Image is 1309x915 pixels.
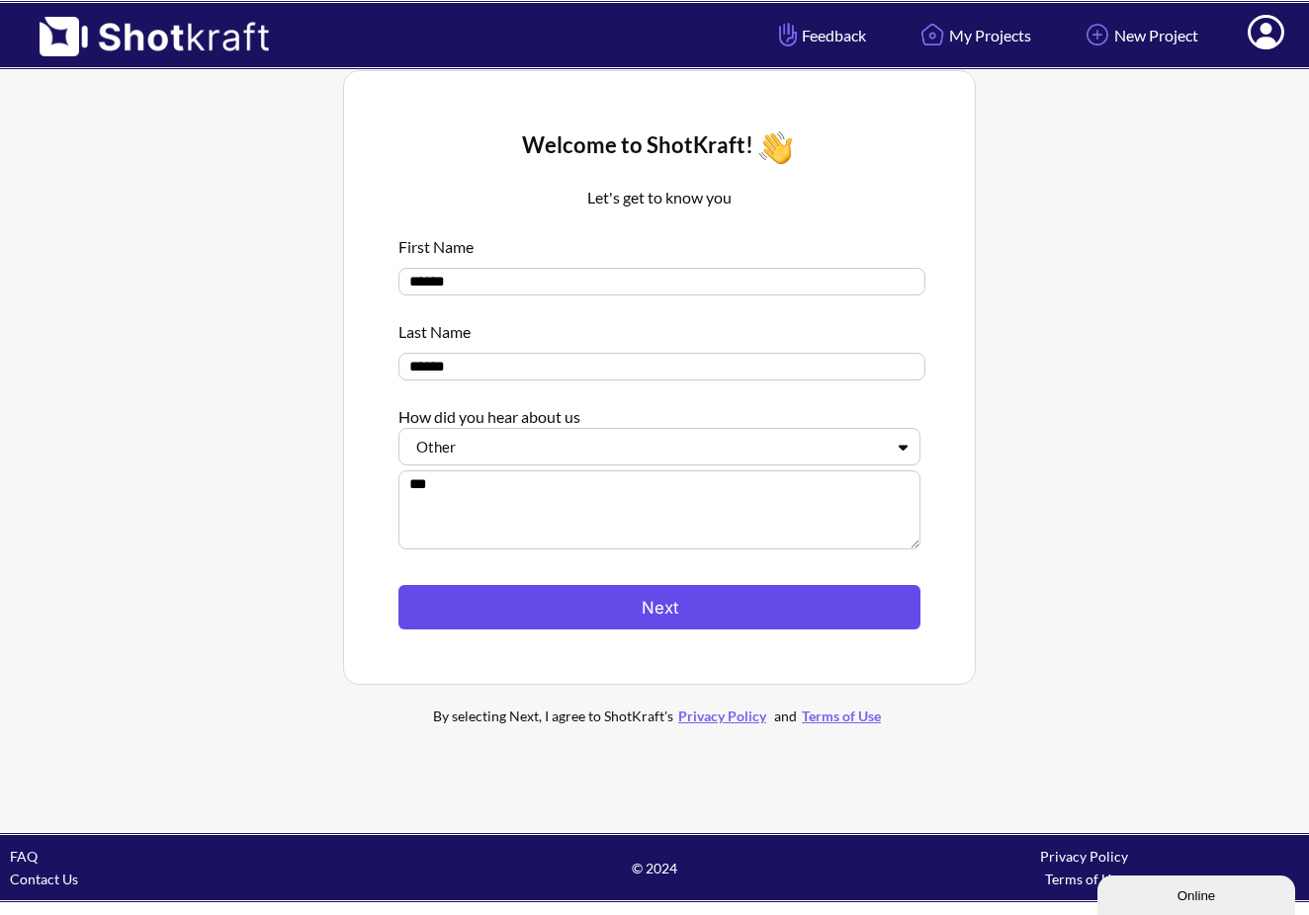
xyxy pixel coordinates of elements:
a: Privacy Policy [673,707,771,724]
div: How did you hear about us [398,395,920,428]
img: Wave Icon [753,125,798,170]
a: My Projects [901,9,1046,61]
img: Home Icon [916,18,949,51]
div: By selecting Next, I agree to ShotKraft's and [393,705,926,727]
a: New Project [1066,9,1213,61]
span: © 2024 [440,857,870,879]
a: Terms of Use [797,707,886,724]
div: Terms of Use [869,868,1299,890]
div: Last Name [398,310,920,343]
button: Next [398,585,920,629]
img: Add Icon [1081,18,1114,51]
img: Hand Icon [774,18,802,51]
span: Feedback [774,24,866,46]
div: First Name [398,225,920,258]
div: Welcome to ShotKraft! [398,125,920,170]
a: Contact Us [10,871,78,887]
p: Let's get to know you [398,186,920,209]
iframe: chat widget [1097,872,1299,915]
a: FAQ [10,848,38,865]
div: Privacy Policy [869,845,1299,868]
